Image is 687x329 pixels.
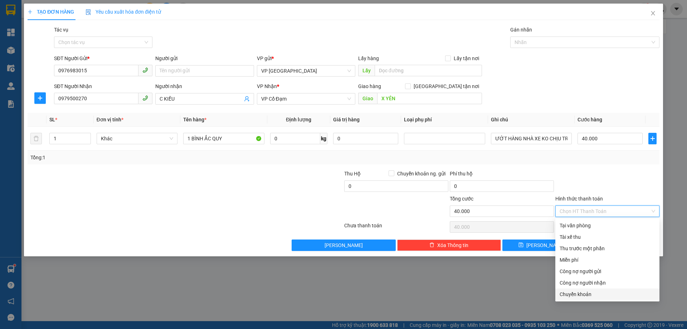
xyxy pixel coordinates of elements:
[560,290,655,298] div: Chuyển khoản
[343,222,449,234] div: Chưa thanh toán
[67,26,299,35] li: Hotline: 1900252555
[358,55,379,61] span: Lấy hàng
[30,133,42,144] button: delete
[155,82,254,90] div: Người nhận
[375,65,482,76] input: Dọc đường
[555,196,603,202] label: Hình thức thanh toán
[377,93,482,104] input: Dọc đường
[67,18,299,26] li: Cổ Đạm, xã [GEOGRAPHIC_DATA], [GEOGRAPHIC_DATA]
[450,196,473,202] span: Tổng cước
[257,83,277,89] span: VP Nhận
[358,83,381,89] span: Giao hàng
[578,117,602,122] span: Cước hàng
[183,133,264,144] input: VD: Bàn, Ghế
[34,92,46,104] button: plus
[28,9,74,15] span: TẠO ĐƠN HÀNG
[261,93,351,104] span: VP Cổ Đạm
[560,279,655,287] div: Công nợ người nhận
[526,241,565,249] span: [PERSON_NAME]
[54,82,152,90] div: SĐT Người Nhận
[183,117,206,122] span: Tên hàng
[86,9,161,15] span: Yêu cầu xuất hóa đơn điện tử
[344,171,361,176] span: Thu Hộ
[325,241,363,249] span: [PERSON_NAME]
[394,170,448,178] span: Chuyển khoản ng. gửi
[643,4,663,24] button: Close
[333,117,360,122] span: Giá trị hàng
[101,133,173,144] span: Khác
[437,241,468,249] span: Xóa Thông tin
[261,66,351,76] span: VP Mỹ Đình
[560,256,655,264] div: Miễn phí
[358,93,377,104] span: Giao
[54,27,68,33] label: Tác vụ
[333,133,398,144] input: 0
[86,9,91,15] img: icon
[54,54,152,62] div: SĐT Người Gửi
[155,54,254,62] div: Người gửi
[244,96,250,102] span: user-add
[491,133,572,144] input: Ghi Chú
[518,242,523,248] span: save
[97,117,123,122] span: Đơn vị tính
[411,82,482,90] span: [GEOGRAPHIC_DATA] tận nơi
[30,154,265,161] div: Tổng: 1
[286,117,311,122] span: Định lượng
[502,240,580,251] button: save[PERSON_NAME]
[429,242,434,248] span: delete
[555,277,659,289] div: Cước gửi hàng sẽ được ghi vào công nợ của người nhận
[450,170,554,180] div: Phí thu hộ
[560,233,655,241] div: Tài xế thu
[35,95,45,101] span: plus
[320,133,327,144] span: kg
[49,117,55,122] span: SL
[292,240,396,251] button: [PERSON_NAME]
[560,267,655,275] div: Công nợ người gửi
[555,266,659,277] div: Cước gửi hàng sẽ được ghi vào công nợ của người gửi
[9,9,45,45] img: logo.jpg
[648,133,656,144] button: plus
[9,52,107,76] b: GỬI : VP [GEOGRAPHIC_DATA]
[358,65,375,76] span: Lấy
[650,10,656,16] span: close
[560,245,655,252] div: Thu trước một phần
[257,54,355,62] div: VP gửi
[649,136,656,141] span: plus
[28,9,33,14] span: plus
[397,240,501,251] button: deleteXóa Thông tin
[451,54,482,62] span: Lấy tận nơi
[510,27,532,33] label: Gán nhãn
[560,222,655,229] div: Tại văn phòng
[142,95,148,101] span: phone
[488,113,575,127] th: Ghi chú
[401,113,488,127] th: Loại phụ phí
[142,67,148,73] span: phone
